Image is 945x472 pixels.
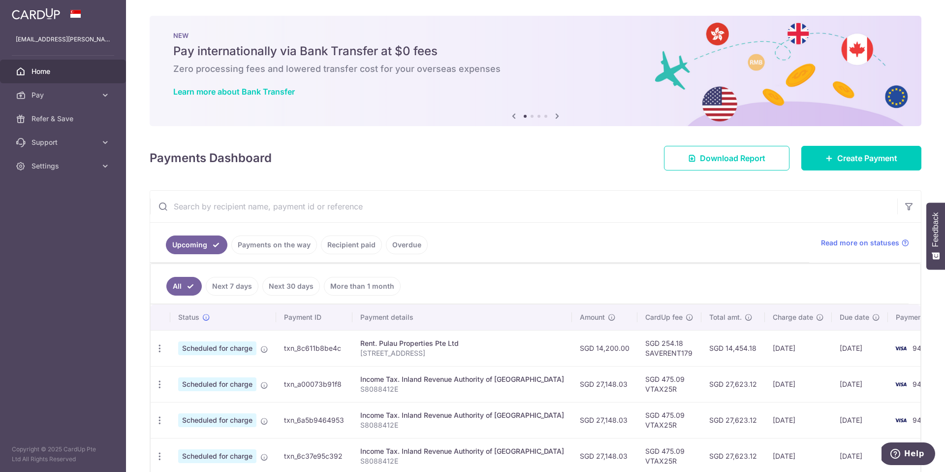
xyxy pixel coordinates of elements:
img: Bank Card [891,342,911,354]
td: txn_6a5b9464953 [276,402,352,438]
td: SGD 475.09 VTAX25R [637,402,701,438]
span: Scheduled for charge [178,377,256,391]
h4: Payments Dashboard [150,149,272,167]
a: Learn more about Bank Transfer [173,87,295,97]
td: [DATE] [765,366,832,402]
div: Income Tax. Inland Revenue Authority of [GEOGRAPHIC_DATA] [360,446,564,456]
a: Recipient paid [321,236,382,254]
span: Support [31,137,96,147]
button: Feedback - Show survey [926,202,945,270]
a: Next 7 days [206,277,258,296]
img: Bank transfer banner [150,16,921,126]
td: SGD 27,148.03 [572,402,637,438]
span: Amount [580,312,605,322]
div: Income Tax. Inland Revenue Authority of [GEOGRAPHIC_DATA] [360,374,564,384]
p: NEW [173,32,898,39]
span: Read more on statuses [821,238,899,248]
td: SGD 14,200.00 [572,330,637,366]
p: S8088412E [360,384,564,394]
span: Feedback [931,212,940,247]
span: Status [178,312,199,322]
div: Rent. Pulau Properties Pte Ltd [360,338,564,348]
td: [DATE] [765,402,832,438]
span: Home [31,67,96,76]
span: 9408 [913,416,930,424]
span: Due date [840,312,869,322]
td: [DATE] [832,330,888,366]
p: S8088412E [360,420,564,430]
td: [DATE] [832,402,888,438]
td: txn_8c611b8be4c [276,330,352,366]
span: 9408 [913,380,930,388]
p: [STREET_ADDRESS] [360,348,564,358]
a: Overdue [386,236,428,254]
img: Bank Card [891,378,911,390]
span: Refer & Save [31,114,96,124]
a: More than 1 month [324,277,401,296]
iframe: Opens a widget where you can find more information [882,442,935,467]
p: S8088412E [360,456,564,466]
span: 9408 [913,344,930,352]
h5: Pay internationally via Bank Transfer at $0 fees [173,43,898,59]
span: Pay [31,90,96,100]
a: All [166,277,202,296]
h6: Zero processing fees and lowered transfer cost for your overseas expenses [173,63,898,75]
input: Search by recipient name, payment id or reference [150,191,897,222]
a: Upcoming [166,236,227,254]
th: Payment ID [276,304,352,330]
a: Create Payment [801,146,921,170]
td: SGD 254.18 SAVERENT179 [637,330,701,366]
a: Next 30 days [262,277,320,296]
td: SGD 14,454.18 [701,330,765,366]
td: SGD 27,623.12 [701,366,765,402]
a: Payments on the way [231,236,317,254]
a: Download Report [664,146,789,170]
span: Total amt. [709,312,742,322]
img: CardUp [12,8,60,20]
td: txn_a00073b91f8 [276,366,352,402]
div: Income Tax. Inland Revenue Authority of [GEOGRAPHIC_DATA] [360,410,564,420]
td: SGD 27,623.12 [701,402,765,438]
span: Download Report [700,152,765,164]
span: Charge date [773,312,813,322]
td: SGD 27,148.03 [572,366,637,402]
img: Bank Card [891,414,911,426]
span: Scheduled for charge [178,413,256,427]
a: Read more on statuses [821,238,909,248]
th: Payment details [352,304,572,330]
span: Scheduled for charge [178,449,256,463]
span: Scheduled for charge [178,341,256,355]
span: CardUp fee [645,312,683,322]
span: Settings [31,161,96,171]
p: [EMAIL_ADDRESS][PERSON_NAME][DOMAIN_NAME] [16,34,110,44]
td: SGD 475.09 VTAX25R [637,366,701,402]
td: [DATE] [832,366,888,402]
td: [DATE] [765,330,832,366]
span: Create Payment [837,152,897,164]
